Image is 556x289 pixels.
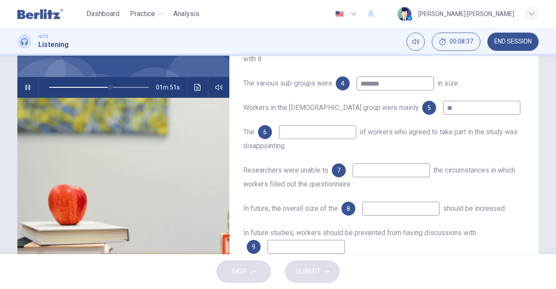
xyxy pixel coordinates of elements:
[243,79,332,87] span: The various sub-groups were
[38,33,48,40] span: IELTS
[432,33,480,51] div: Hide
[126,6,166,22] button: Practice
[243,166,328,174] span: Researchers were unable to
[243,229,476,237] span: In future studies, workers should be prevented from having discussions with
[443,204,506,213] span: should be increased.
[173,9,199,19] span: Analysis
[337,167,341,173] span: 7
[243,103,419,112] span: Workers in the [DEMOGRAPHIC_DATA] group were mainly
[437,79,459,87] span: in size.
[407,33,425,51] div: Mute
[487,33,539,51] button: END SESSION
[243,204,338,213] span: In future, the overall size of the
[494,38,532,45] span: END SESSION
[38,40,69,50] h1: Listening
[243,128,517,150] span: of workers who agreed to take part in the study was disappointing.
[17,5,63,23] img: Berlitz Latam logo
[263,129,267,135] span: 6
[86,9,119,19] span: Dashboard
[341,80,344,86] span: 4
[252,244,255,250] span: 9
[156,77,187,98] span: 01m 51s
[191,77,205,98] button: Click to see the audio transcription
[243,128,255,136] span: The
[347,206,350,212] span: 8
[418,9,514,19] div: [PERSON_NAME] [PERSON_NAME]
[170,6,203,22] button: Analysis
[83,6,123,22] button: Dashboard
[397,7,411,21] img: Profile picture
[427,105,431,111] span: 5
[130,9,155,19] span: Practice
[432,33,480,51] button: 00:08:37
[334,11,345,17] img: en
[17,5,83,23] a: Berlitz Latam logo
[450,38,473,45] span: 00:08:37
